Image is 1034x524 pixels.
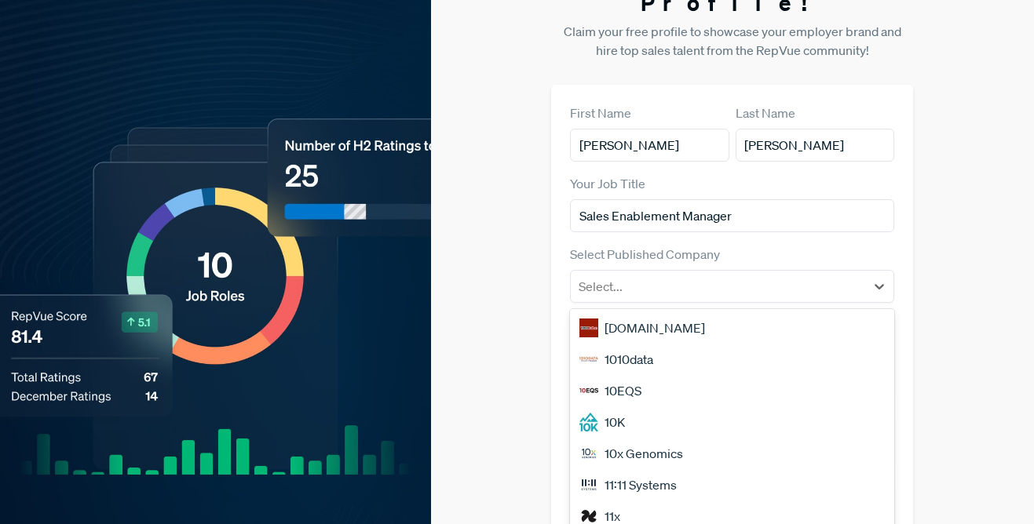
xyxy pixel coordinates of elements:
[570,312,894,344] div: [DOMAIN_NAME]
[570,438,894,469] div: 10x Genomics
[570,174,645,193] label: Your Job Title
[579,381,598,400] img: 10EQS
[736,129,894,162] input: Last Name
[570,344,894,375] div: 1010data
[579,350,598,369] img: 1010data
[579,413,598,431] img: 10K
[570,375,894,406] div: 10EQS
[579,318,598,337] img: 1000Bulbs.com
[551,22,913,60] p: Claim your free profile to showcase your employer brand and hire top sales talent from the RepVue...
[579,475,598,494] img: 11:11 Systems
[570,245,720,264] label: Select Published Company
[570,199,894,232] input: Title
[570,104,631,122] label: First Name
[570,129,729,162] input: First Name
[570,406,894,438] div: 10K
[579,444,598,463] img: 10x Genomics
[736,104,795,122] label: Last Name
[570,469,894,500] div: 11:11 Systems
